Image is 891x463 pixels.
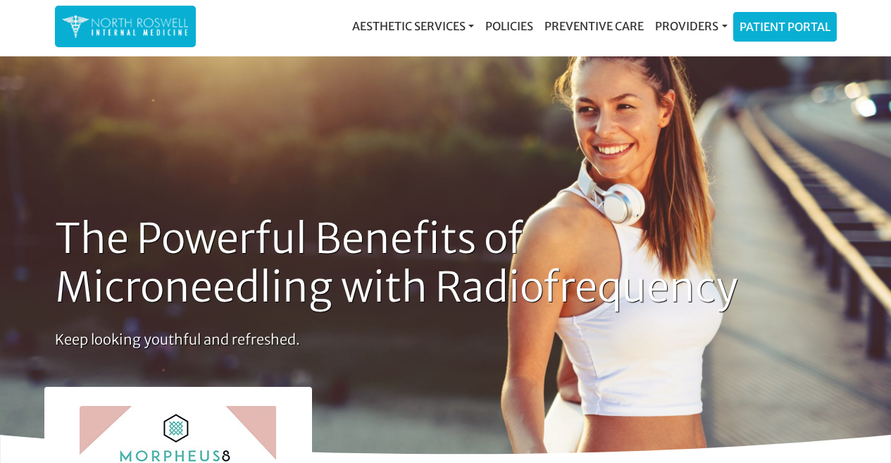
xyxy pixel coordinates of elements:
[480,12,539,40] a: Policies
[55,329,780,350] p: Keep looking youthful and refreshed.
[55,214,780,312] h1: The Powerful Benefits of Microneedling with Radiofrequency
[62,13,189,40] img: North Roswell Internal Medicine
[649,12,733,40] a: Providers
[734,13,836,41] a: Patient Portal
[539,12,649,40] a: Preventive Care
[347,12,480,40] a: Aesthetic Services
